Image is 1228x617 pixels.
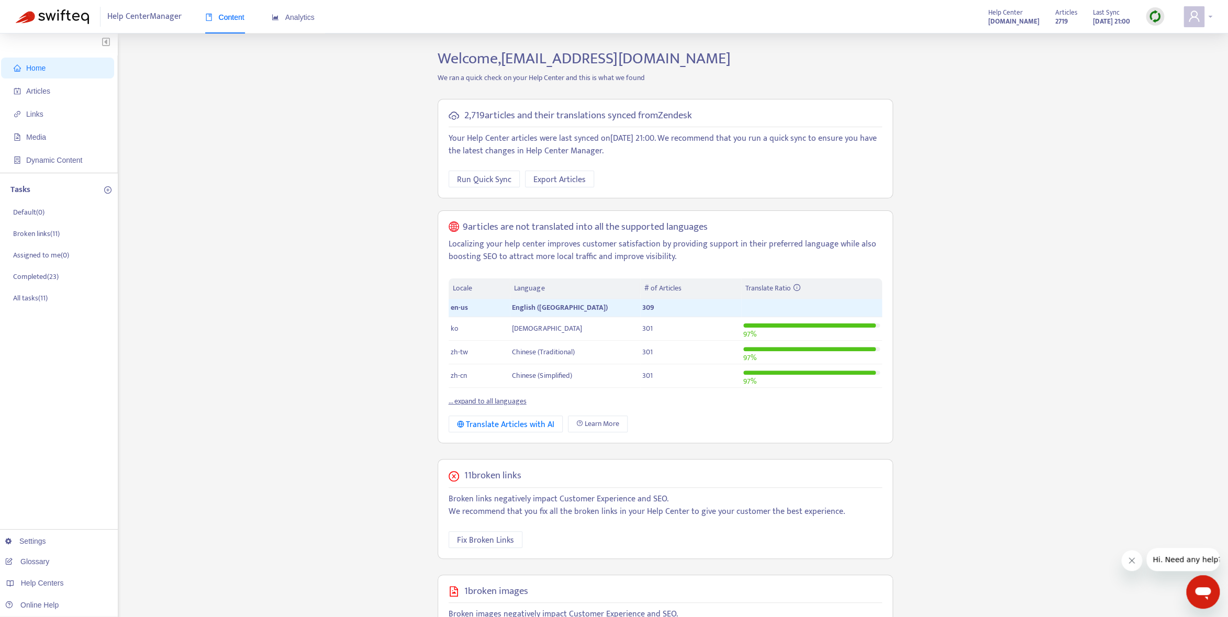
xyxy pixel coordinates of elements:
[1093,16,1130,27] strong: [DATE] 21:00
[21,579,64,587] span: Help Centers
[743,328,756,340] span: 97 %
[1188,10,1200,23] span: user
[14,156,21,164] span: container
[449,416,563,432] button: Translate Articles with AI
[451,322,459,334] span: ko
[642,346,653,358] span: 301
[1186,575,1220,609] iframe: Button to launch messaging window
[449,110,459,121] span: cloud-sync
[449,471,459,481] span: close-circle
[1146,548,1220,571] iframe: Message from company
[13,250,69,261] p: Assigned to me ( 0 )
[457,418,555,431] div: Translate Articles with AI
[1121,550,1142,571] iframe: Close message
[463,221,708,233] h5: 9 articles are not translated into all the supported languages
[5,537,46,545] a: Settings
[26,87,50,95] span: Articles
[745,283,877,294] div: Translate Ratio
[16,9,89,24] img: Swifteq
[457,173,511,186] span: Run Quick Sync
[13,228,60,239] p: Broken links ( 11 )
[13,207,44,218] p: Default ( 0 )
[107,7,182,27] span: Help Center Manager
[642,322,653,334] span: 301
[988,7,1023,18] span: Help Center
[13,293,48,304] p: All tasks ( 11 )
[568,416,628,432] a: Learn More
[640,278,741,299] th: # of Articles
[1055,16,1068,27] strong: 2719
[743,375,756,387] span: 97 %
[533,173,586,186] span: Export Articles
[457,534,514,547] span: Fix Broken Links
[512,346,574,358] span: Chinese (Traditional)
[14,64,21,72] span: home
[272,13,315,21] span: Analytics
[1093,7,1120,18] span: Last Sync
[512,369,572,382] span: Chinese (Simplified)
[510,278,640,299] th: Language
[1148,10,1162,23] img: sync.dc5367851b00ba804db3.png
[585,418,619,430] span: Learn More
[6,7,75,16] span: Hi. Need any help?
[464,110,692,122] h5: 2,719 articles and their translations synced from Zendesk
[449,493,882,518] p: Broken links negatively impact Customer Experience and SEO. We recommend that you fix all the bro...
[988,15,1040,27] a: [DOMAIN_NAME]
[14,133,21,141] span: file-image
[451,369,467,382] span: zh-cn
[449,278,510,299] th: Locale
[464,586,528,598] h5: 1 broken images
[205,14,213,21] span: book
[642,301,654,313] span: 309
[449,238,882,263] p: Localizing your help center improves customer satisfaction by providing support in their preferre...
[512,322,582,334] span: [DEMOGRAPHIC_DATA]
[449,221,459,233] span: global
[5,601,59,609] a: Online Help
[430,72,901,83] p: We ran a quick check on your Help Center and this is what we found
[1055,7,1077,18] span: Articles
[14,110,21,118] span: link
[451,346,468,358] span: zh-tw
[743,352,756,364] span: 97 %
[525,171,594,187] button: Export Articles
[449,395,527,407] a: ... expand to all languages
[14,87,21,95] span: account-book
[13,271,59,282] p: Completed ( 23 )
[26,64,46,72] span: Home
[438,46,731,72] span: Welcome, [EMAIL_ADDRESS][DOMAIN_NAME]
[512,301,607,313] span: English ([GEOGRAPHIC_DATA])
[464,470,521,482] h5: 11 broken links
[5,557,49,566] a: Glossary
[26,110,43,118] span: Links
[988,16,1040,27] strong: [DOMAIN_NAME]
[272,14,279,21] span: area-chart
[642,369,653,382] span: 301
[26,156,82,164] span: Dynamic Content
[449,531,522,548] button: Fix Broken Links
[205,13,244,21] span: Content
[10,184,30,196] p: Tasks
[26,133,46,141] span: Media
[451,301,468,313] span: en-us
[449,132,882,158] p: Your Help Center articles were last synced on [DATE] 21:00 . We recommend that you run a quick sy...
[449,586,459,597] span: file-image
[104,186,111,194] span: plus-circle
[449,171,520,187] button: Run Quick Sync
